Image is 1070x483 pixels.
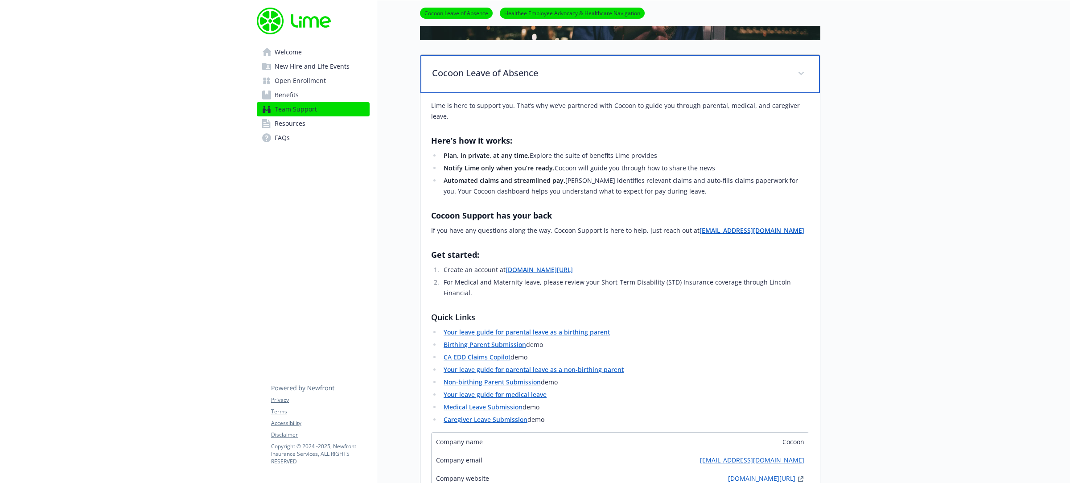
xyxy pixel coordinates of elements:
span: Company email [436,455,482,465]
li: For Medical and Maternity leave, please review your Short-Term Disability (STD) Insurance coverag... [441,277,809,298]
a: [EMAIL_ADDRESS][DOMAIN_NAME] [700,455,804,465]
a: Team Support [257,102,370,116]
li: demo [441,402,809,413]
a: Cocoon Leave of Absence [420,8,493,17]
span: FAQs [275,131,290,145]
a: Caregiver Leave Submission [444,415,527,424]
strong: Plan, in private, at any time. [444,151,530,160]
span: Open Enrollment [275,74,326,88]
a: Terms [271,408,369,416]
a: Benefits [257,88,370,102]
span: Company name [436,437,483,446]
strong: Here’s how it works: [431,135,512,146]
span: Welcome [275,45,302,59]
a: Resources [257,116,370,131]
a: Disclaimer [271,431,369,439]
li: Create an account at [441,264,809,275]
p: Cocoon Leave of Absence [432,66,787,80]
span: Cocoon [782,437,804,446]
a: FAQs [257,131,370,145]
a: Your leave guide for parental leave as a birthing parent [444,328,610,336]
a: [EMAIL_ADDRESS][DOMAIN_NAME] [700,226,804,235]
span: New Hire and Life Events [275,59,350,74]
li: Explore the suite of benefits Lime provides [441,150,809,161]
li: demo [441,377,809,388]
a: Welcome [257,45,370,59]
a: Non-birthing Parent Submission [444,378,541,386]
a: Privacy [271,396,369,404]
strong: Automated claims and streamlined pay. [444,176,565,185]
li: [PERSON_NAME] identifies relevant claims and auto-fills claims paperwork for you. Your Cocoon das... [441,175,809,197]
strong: Notify Lime only when you’re ready. [444,164,555,172]
a: Your leave guide for medical leave [444,390,547,399]
a: [DOMAIN_NAME][URL] [506,265,573,274]
span: Benefits [275,88,299,102]
a: New Hire and Life Events [257,59,370,74]
a: Your leave guide for parental leave as a non-birthing parent [444,365,624,374]
a: CA EDD Claims Copilot [444,353,510,361]
li: demo [441,339,809,350]
h3: Quick Links [431,311,809,323]
strong: Get started: [431,249,479,260]
li: Cocoon will guide you through how to share the news [441,163,809,173]
a: Accessibility [271,419,369,427]
p: Lime is here to support you. That’s why we’ve partnered with Cocoon to guide you through parental... [431,100,809,122]
strong: Cocoon Support has your back [431,210,552,221]
li: demo [441,352,809,363]
a: Healthee Employee Advocacy & Healthcare Navigation [500,8,645,17]
li: demo [441,414,809,425]
a: Open Enrollment [257,74,370,88]
a: Medical Leave Submission [444,403,523,411]
a: Birthing Parent Submission [444,340,526,349]
div: Cocoon Leave of Absence [420,55,820,93]
p: Copyright © 2024 - 2025 , Newfront Insurance Services, ALL RIGHTS RESERVED [271,442,369,465]
p: If you have any questions along the way, Cocoon Support is here to help, just reach out at [431,225,809,236]
span: Team Support [275,102,317,116]
span: Resources [275,116,305,131]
